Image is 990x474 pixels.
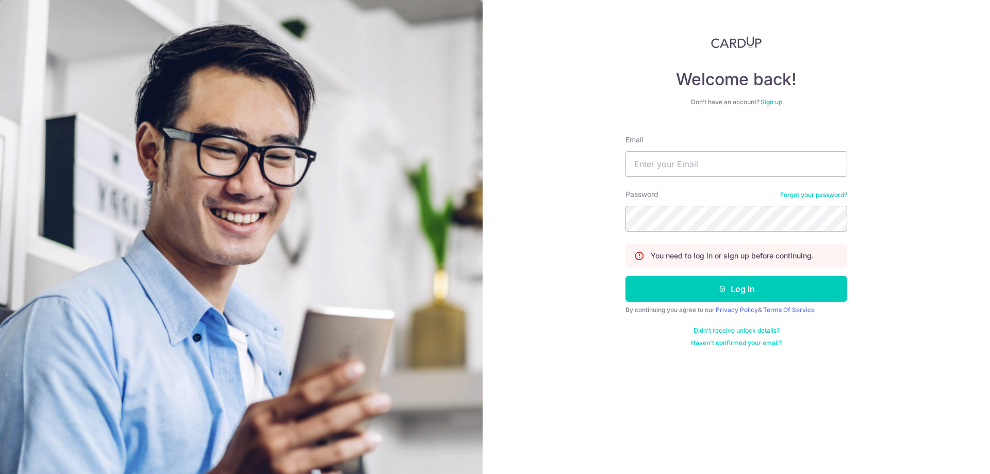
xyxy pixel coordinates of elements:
[625,69,847,90] h4: Welcome back!
[625,151,847,177] input: Enter your Email
[763,306,815,314] a: Terms Of Service
[711,36,762,48] img: CardUp Logo
[780,191,847,199] a: Forgot your password?
[691,339,782,347] a: Haven't confirmed your email?
[625,135,643,145] label: Email
[625,98,847,106] div: Don’t have an account?
[625,189,658,200] label: Password
[716,306,758,314] a: Privacy Policy
[761,98,782,106] a: Sign up
[694,326,780,335] a: Didn't receive unlock details?
[625,276,847,302] button: Log in
[651,251,814,261] p: You need to log in or sign up before continuing.
[625,306,847,314] div: By continuing you agree to our &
